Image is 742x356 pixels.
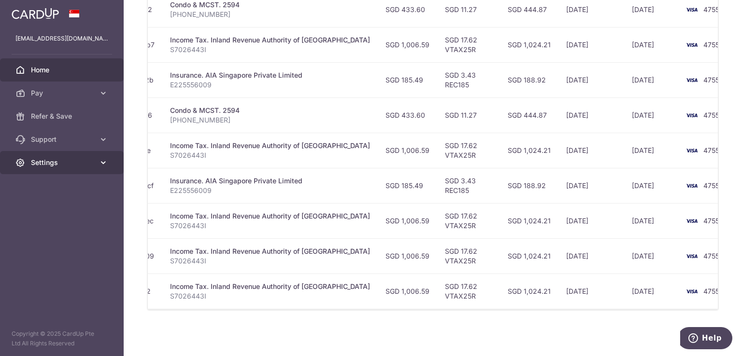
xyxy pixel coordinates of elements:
[682,250,701,262] img: Bank Card
[170,80,370,90] p: E225556009
[558,274,624,309] td: [DATE]
[378,133,437,168] td: SGD 1,006.59
[378,168,437,203] td: SGD 185.49
[682,286,701,297] img: Bank Card
[15,34,108,43] p: [EMAIL_ADDRESS][DOMAIN_NAME]
[558,238,624,274] td: [DATE]
[170,282,370,291] div: Income Tax. Inland Revenue Authority of [GEOGRAPHIC_DATA]
[170,291,370,301] p: S7026443I
[170,10,370,19] p: [PHONE_NUMBER]
[500,62,558,97] td: SGD 188.92
[624,27,679,62] td: [DATE]
[682,39,701,51] img: Bank Card
[624,62,679,97] td: [DATE]
[682,4,701,15] img: Bank Card
[31,135,95,144] span: Support
[682,110,701,121] img: Bank Card
[624,168,679,203] td: [DATE]
[437,203,500,238] td: SGD 17.62 VTAX25R
[682,74,701,86] img: Bank Card
[680,327,732,351] iframe: Opens a widget where you can find more information
[437,168,500,203] td: SGD 3.43 REC185
[682,145,701,156] img: Bank Card
[500,27,558,62] td: SGD 1,024.21
[437,62,500,97] td: SGD 3.43 REC185
[703,111,719,119] span: 4755
[378,62,437,97] td: SGD 185.49
[378,97,437,133] td: SGD 433.60
[170,45,370,55] p: S7026443I
[624,133,679,168] td: [DATE]
[703,41,719,49] span: 4755
[500,97,558,133] td: SGD 444.87
[170,115,370,125] p: [PHONE_NUMBER]
[170,221,370,231] p: S7026443I
[703,181,719,190] span: 4755
[703,287,719,295] span: 4755
[558,62,624,97] td: [DATE]
[437,274,500,309] td: SGD 17.62 VTAX25R
[378,27,437,62] td: SGD 1,006.59
[170,211,370,221] div: Income Tax. Inland Revenue Authority of [GEOGRAPHIC_DATA]
[170,106,370,115] div: Condo & MCST. 2594
[31,158,95,167] span: Settings
[500,168,558,203] td: SGD 188.92
[558,97,624,133] td: [DATE]
[437,133,500,168] td: SGD 17.62 VTAX25R
[703,252,719,260] span: 4755
[31,88,95,98] span: Pay
[500,133,558,168] td: SGD 1,024.21
[437,27,500,62] td: SGD 17.62 VTAX25R
[378,238,437,274] td: SGD 1,006.59
[500,274,558,309] td: SGD 1,024.21
[624,274,679,309] td: [DATE]
[703,217,719,225] span: 4755
[170,246,370,256] div: Income Tax. Inland Revenue Authority of [GEOGRAPHIC_DATA]
[437,238,500,274] td: SGD 17.62 VTAX25R
[170,256,370,266] p: S7026443I
[12,8,59,19] img: CardUp
[500,203,558,238] td: SGD 1,024.21
[500,238,558,274] td: SGD 1,024.21
[31,111,95,121] span: Refer & Save
[703,5,719,14] span: 4755
[624,97,679,133] td: [DATE]
[170,176,370,186] div: Insurance. AIA Singapore Private Limited
[703,76,719,84] span: 4755
[703,146,719,154] span: 4755
[170,70,370,80] div: Insurance. AIA Singapore Private Limited
[170,35,370,45] div: Income Tax. Inland Revenue Authority of [GEOGRAPHIC_DATA]
[682,215,701,227] img: Bank Card
[558,203,624,238] td: [DATE]
[682,180,701,192] img: Bank Card
[31,65,95,75] span: Home
[170,186,370,195] p: E225556009
[558,27,624,62] td: [DATE]
[624,203,679,238] td: [DATE]
[170,151,370,160] p: S7026443I
[378,274,437,309] td: SGD 1,006.59
[624,238,679,274] td: [DATE]
[558,168,624,203] td: [DATE]
[378,203,437,238] td: SGD 1,006.59
[437,97,500,133] td: SGD 11.27
[558,133,624,168] td: [DATE]
[170,141,370,151] div: Income Tax. Inland Revenue Authority of [GEOGRAPHIC_DATA]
